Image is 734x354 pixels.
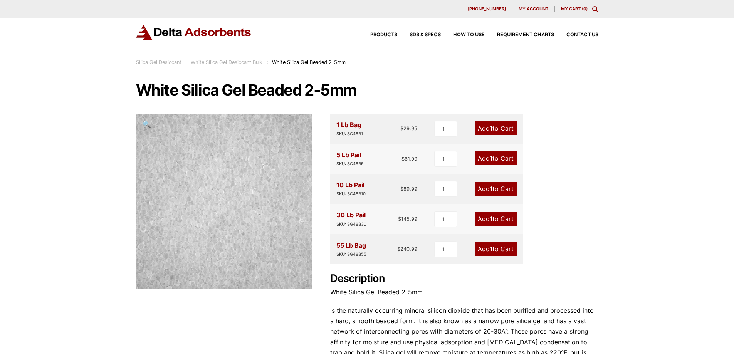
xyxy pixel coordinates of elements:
div: 10 Lb Pail [336,180,366,198]
a: Add1to Cart [475,151,517,165]
span: : [185,59,187,65]
a: Add1to Cart [475,212,517,226]
div: 30 Lb Pail [336,210,366,228]
span: $ [397,246,400,252]
a: White Silica Gel Desiccant Bulk [191,59,262,65]
div: 5 Lb Pail [336,150,364,168]
div: Toggle Modal Content [592,6,598,12]
bdi: 145.99 [398,216,417,222]
div: SKU: SG48B10 [336,190,366,198]
span: Contact Us [566,32,598,37]
div: SKU: SG48B5 [336,160,364,168]
p: White Silica Gel Beaded 2-5mm [330,287,598,297]
a: Silica Gel Desiccant [136,59,181,65]
span: SDS & SPECS [410,32,441,37]
a: Add1to Cart [475,242,517,256]
a: My account [512,6,555,12]
span: 1 [490,124,492,132]
a: Contact Us [554,32,598,37]
span: Products [370,32,397,37]
bdi: 29.95 [400,125,417,131]
span: My account [519,7,548,11]
div: 1 Lb Bag [336,120,363,138]
div: 55 Lb Bag [336,240,366,258]
span: 1 [490,245,492,253]
span: How to Use [453,32,485,37]
h2: Description [330,272,598,285]
div: SKU: SG48B30 [336,221,366,228]
span: $ [400,125,403,131]
span: $ [400,186,403,192]
h1: White Silica Gel Beaded 2-5mm [136,82,598,98]
a: Add1to Cart [475,182,517,196]
span: 0 [583,6,586,12]
div: SKU: SG48B1 [336,130,363,138]
a: How to Use [441,32,485,37]
span: 1 [490,154,492,162]
a: Requirement Charts [485,32,554,37]
span: 1 [490,185,492,193]
a: [PHONE_NUMBER] [462,6,512,12]
span: 🔍 [142,120,151,128]
a: View full-screen image gallery [136,114,157,135]
span: [PHONE_NUMBER] [468,7,506,11]
a: My Cart (0) [561,6,588,12]
a: Products [358,32,397,37]
span: Requirement Charts [497,32,554,37]
span: $ [398,216,401,222]
span: 1 [490,215,492,223]
div: SKU: SG48B55 [336,251,366,258]
bdi: 89.99 [400,186,417,192]
bdi: 240.99 [397,246,417,252]
span: White Silica Gel Beaded 2-5mm [272,59,346,65]
bdi: 61.99 [401,156,417,162]
span: $ [401,156,405,162]
img: Delta Adsorbents [136,25,252,40]
span: : [267,59,268,65]
a: SDS & SPECS [397,32,441,37]
a: Add1to Cart [475,121,517,135]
